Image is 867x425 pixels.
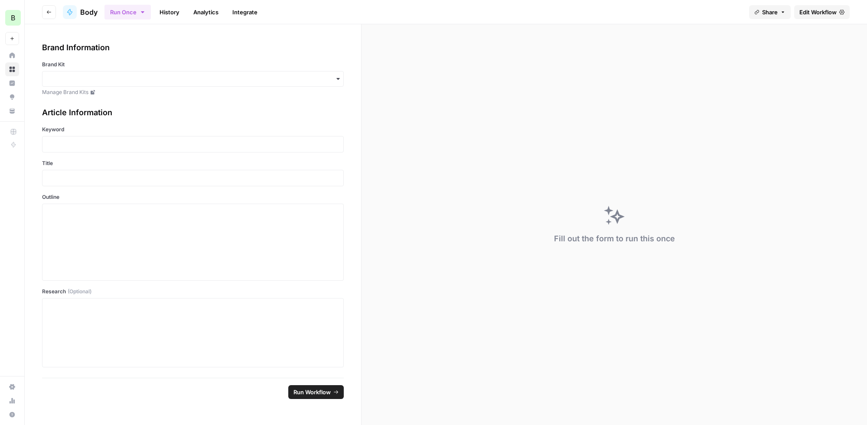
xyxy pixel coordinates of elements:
a: Settings [5,380,19,394]
button: Help + Support [5,408,19,422]
a: Opportunities [5,90,19,104]
span: Edit Workflow [799,8,837,16]
a: Manage Brand Kits [42,88,344,96]
a: Integrate [227,5,263,19]
span: Share [762,8,778,16]
div: Fill out the form to run this once [554,233,675,245]
a: Insights [5,76,19,90]
span: Run Workflow [293,388,331,396]
a: Your Data [5,104,19,118]
button: Workspace: Blueprint [5,7,19,29]
label: Research [42,288,344,295]
a: Body [63,5,98,19]
button: Run Once [104,5,151,19]
label: Outline [42,193,344,201]
span: Body [80,7,98,17]
label: Brand Kit [42,61,344,68]
div: Brand Information [42,42,344,54]
a: Home [5,49,19,62]
label: Title [42,159,344,167]
span: (Optional) [68,288,91,295]
a: Browse [5,62,19,76]
button: Run Workflow [288,385,344,399]
a: History [154,5,185,19]
label: Keyword [42,126,344,133]
button: Share [749,5,791,19]
a: Edit Workflow [794,5,850,19]
span: B [11,13,15,23]
div: Article Information [42,107,344,119]
a: Analytics [188,5,224,19]
a: Usage [5,394,19,408]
